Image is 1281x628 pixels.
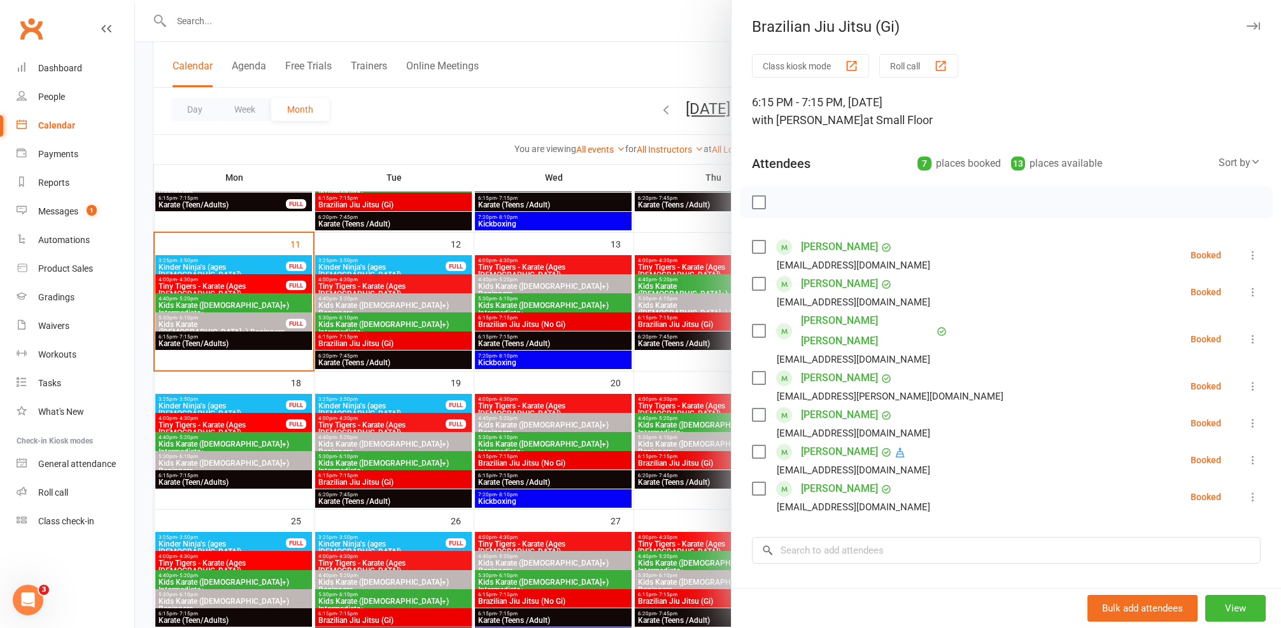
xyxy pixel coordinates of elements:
[777,294,930,311] div: [EMAIL_ADDRESS][DOMAIN_NAME]
[1191,419,1221,428] div: Booked
[15,13,47,45] a: Clubworx
[752,94,1261,129] div: 6:15 PM - 7:15 PM, [DATE]
[777,425,930,442] div: [EMAIL_ADDRESS][DOMAIN_NAME]
[17,255,134,283] a: Product Sales
[801,442,878,462] a: [PERSON_NAME]
[17,54,134,83] a: Dashboard
[1087,595,1198,622] button: Bulk add attendees
[801,274,878,294] a: [PERSON_NAME]
[1191,251,1221,260] div: Booked
[879,54,958,78] button: Roll call
[1191,382,1221,391] div: Booked
[13,585,43,615] iframe: Intercom live chat
[38,292,74,302] div: Gradings
[38,235,90,245] div: Automations
[752,155,810,172] div: Attendees
[17,283,134,312] a: Gradings
[777,351,930,368] div: [EMAIL_ADDRESS][DOMAIN_NAME]
[777,257,930,274] div: [EMAIL_ADDRESS][DOMAIN_NAME]
[1191,492,1221,501] div: Booked
[17,169,134,197] a: Reports
[17,369,134,398] a: Tasks
[801,237,878,257] a: [PERSON_NAME]
[1011,157,1025,171] div: 13
[752,537,1261,564] input: Search to add attendees
[1191,288,1221,297] div: Booked
[732,18,1281,36] div: Brazilian Jiu Jitsu (Gi)
[17,83,134,111] a: People
[801,478,878,499] a: [PERSON_NAME]
[1011,155,1102,172] div: places available
[777,499,930,515] div: [EMAIL_ADDRESS][DOMAIN_NAME]
[17,312,134,340] a: Waivers
[38,63,82,73] div: Dashboard
[17,398,134,426] a: What's New
[752,113,863,127] span: with [PERSON_NAME]
[38,178,69,188] div: Reports
[39,585,49,595] span: 3
[38,407,84,417] div: What's New
[38,206,78,216] div: Messages
[38,459,116,469] div: General attendance
[917,157,931,171] div: 7
[17,340,134,369] a: Workouts
[17,197,134,226] a: Messages 1
[777,462,930,478] div: [EMAIL_ADDRESS][DOMAIN_NAME]
[1205,595,1266,622] button: View
[17,111,134,140] a: Calendar
[777,388,1003,405] div: [EMAIL_ADDRESS][PERSON_NAME][DOMAIN_NAME]
[1191,456,1221,464] div: Booked
[38,516,94,526] div: Class check-in
[38,321,69,331] div: Waivers
[17,450,134,478] a: General attendance kiosk mode
[17,507,134,536] a: Class kiosk mode
[917,155,1001,172] div: places booked
[38,263,93,274] div: Product Sales
[17,478,134,507] a: Roll call
[38,378,61,388] div: Tasks
[1191,335,1221,344] div: Booked
[801,368,878,388] a: [PERSON_NAME]
[863,113,933,127] span: at Small Floor
[17,226,134,255] a: Automations
[1219,155,1261,171] div: Sort by
[17,140,134,169] a: Payments
[801,311,933,351] a: [PERSON_NAME] [PERSON_NAME]
[801,405,878,425] a: [PERSON_NAME]
[38,487,68,498] div: Roll call
[87,205,97,216] span: 1
[38,349,76,359] div: Workouts
[752,54,869,78] button: Class kiosk mode
[38,92,65,102] div: People
[38,149,78,159] div: Payments
[38,120,75,130] div: Calendar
